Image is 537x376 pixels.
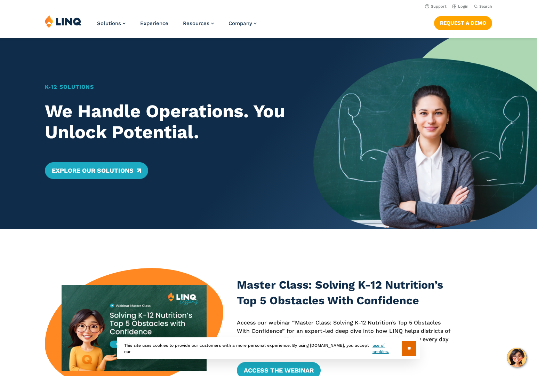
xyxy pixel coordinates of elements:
nav: Button Navigation [434,15,492,30]
a: Solutions [97,20,126,26]
a: Explore Our Solutions [45,162,148,179]
a: Experience [140,20,168,26]
h3: Master Class: Solving K-12 Nutrition’s Top 5 Obstacles With Confidence [237,277,454,309]
a: Login [452,4,468,9]
p: Access our webinar “Master Class: Solving K-12 Nutrition’s Top 5 Obstacles With Confidence” for a... [237,319,454,352]
span: Solutions [97,20,121,26]
a: Support [425,4,447,9]
span: Resources [183,20,209,26]
a: Request a Demo [434,16,492,30]
a: Company [229,20,257,26]
span: Search [479,4,492,9]
img: LINQ | K‑12 Software [45,15,82,28]
span: Company [229,20,252,26]
h1: K‑12 Solutions [45,83,291,91]
a: use of cookies. [372,342,402,355]
div: This site uses cookies to provide our customers with a more personal experience. By using [DOMAIN... [117,337,420,359]
button: Hello, have a question? Let’s chat. [507,348,527,367]
a: Resources [183,20,214,26]
h2: We Handle Operations. You Unlock Potential. [45,101,291,143]
nav: Primary Navigation [97,15,257,38]
button: Open Search Bar [474,4,492,9]
img: Home Banner [313,38,537,229]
